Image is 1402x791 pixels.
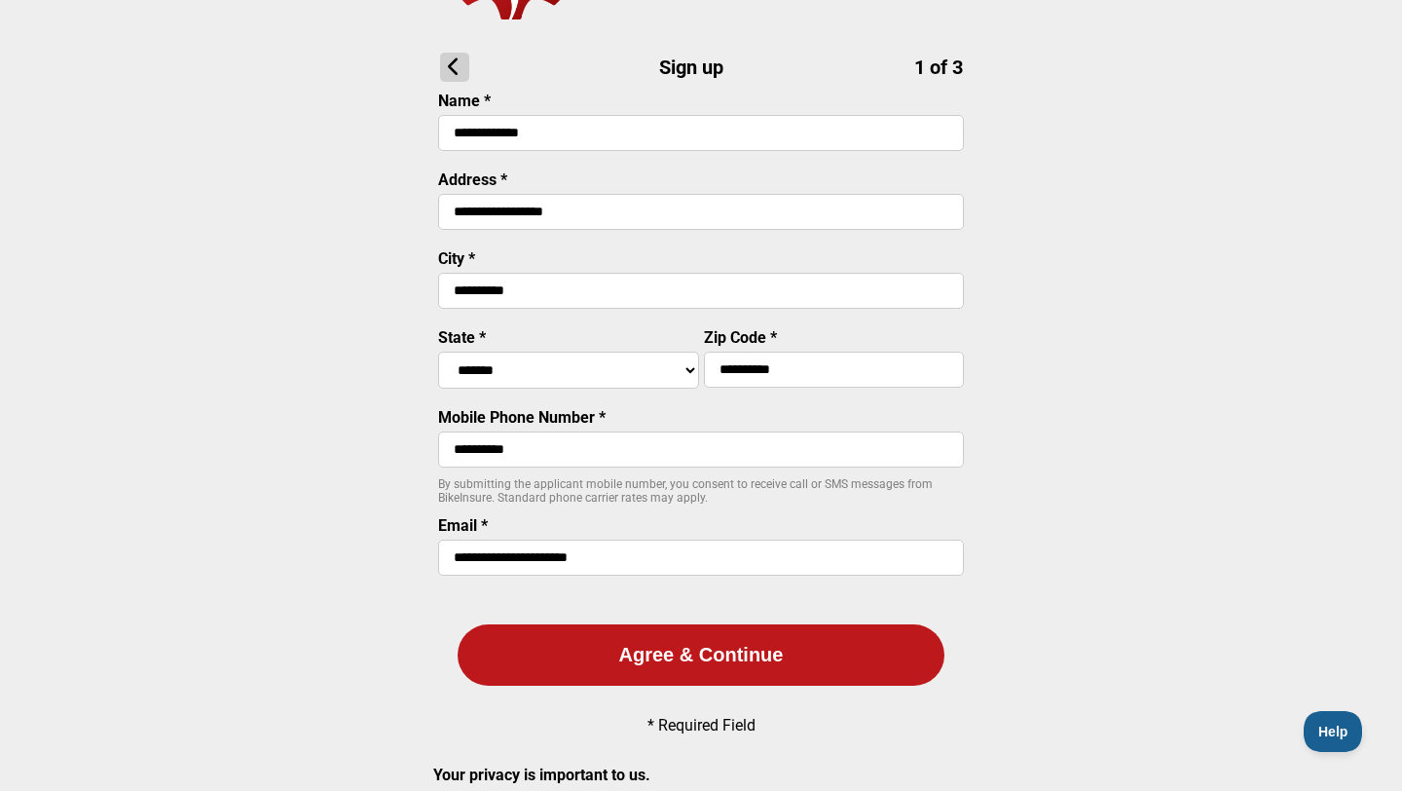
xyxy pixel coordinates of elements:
label: State * [438,328,486,347]
label: Name * [438,92,491,110]
label: Zip Code * [704,328,777,347]
label: City * [438,249,475,268]
label: Mobile Phone Number * [438,408,606,427]
p: * Required Field [647,716,756,734]
p: By submitting the applicant mobile number, you consent to receive call or SMS messages from BikeI... [438,477,964,505]
span: 1 of 3 [914,56,963,79]
label: Email * [438,516,488,535]
strong: Your privacy is important to us. [433,766,650,784]
button: Agree & Continue [458,624,944,686]
h1: Sign up [440,53,963,82]
label: Address * [438,170,507,189]
iframe: Toggle Customer Support [1304,711,1363,752]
